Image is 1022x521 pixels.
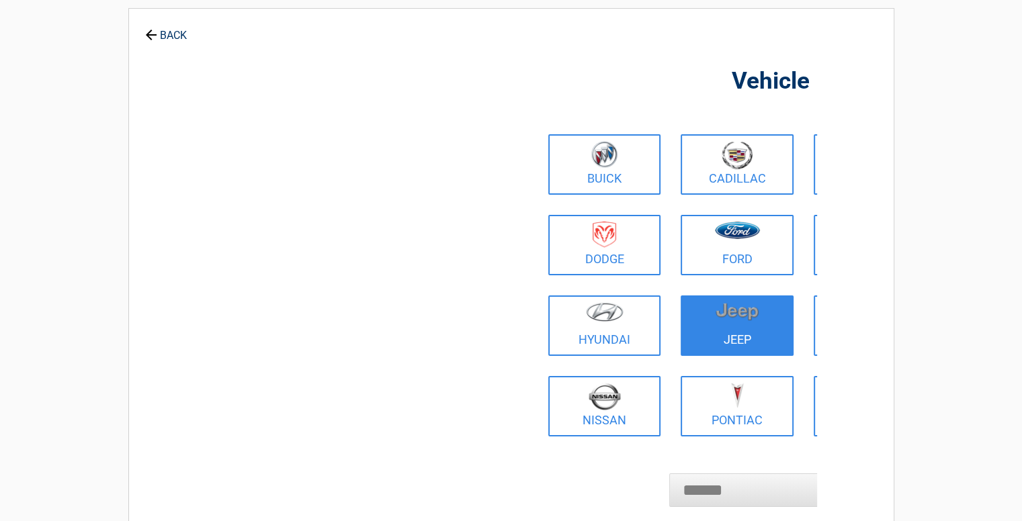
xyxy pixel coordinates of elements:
[589,383,621,410] img: nissan
[814,376,927,436] a: Toyota
[681,215,794,275] a: Ford
[548,376,661,436] a: Nissan
[681,376,794,436] a: Pontiac
[593,222,616,248] img: dodge
[730,383,744,408] img: pontiac
[814,134,927,195] a: Chevrolet
[548,295,661,356] a: Hyundai
[586,302,624,322] img: hyundai
[548,134,661,195] a: Buick
[548,215,661,275] a: Dodge
[814,215,927,275] a: GMC
[591,141,618,168] img: buick
[715,222,760,239] img: ford
[814,295,927,356] a: Kia
[681,134,794,195] a: Cadillac
[722,141,753,169] img: cadillac
[142,17,189,41] a: BACK
[716,302,759,321] img: jeep
[681,295,794,356] a: Jeep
